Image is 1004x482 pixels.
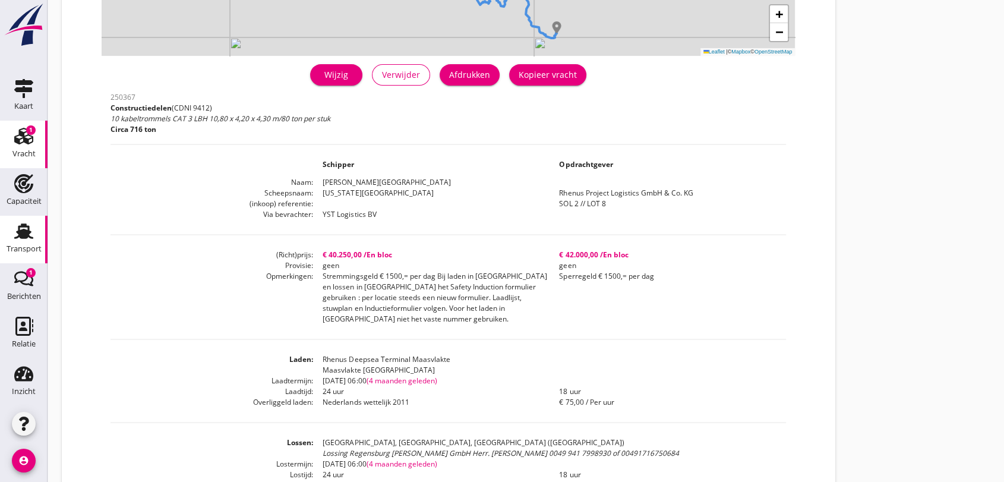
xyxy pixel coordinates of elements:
[110,260,313,271] dt: Provisie
[313,459,786,470] dd: [DATE] 06:00
[440,64,500,86] button: Afdrukken
[313,159,550,170] dd: Schipper
[775,24,783,39] span: −
[313,250,550,260] dd: € 40.250,00 /En bloc
[550,188,786,199] dd: Rhenus Project Logistics GmbH & Co. KG
[310,64,362,86] a: Wijzig
[726,49,727,55] span: |
[551,21,563,33] img: Marker
[320,68,353,81] div: Wijzig
[550,250,786,260] dd: € 42.000,00 /En bloc
[110,376,313,386] dt: Laadtermijn
[382,68,420,81] div: Verwijder
[770,23,788,41] a: Zoom out
[110,124,330,135] p: Circa 716 ton
[509,64,586,86] button: Kopieer vracht
[2,3,45,47] img: logo-small.a267ee39.svg
[110,199,313,209] dt: (inkoop) referentie
[449,68,490,81] div: Afdrukken
[110,177,313,188] dt: Naam
[770,5,788,23] a: Zoom in
[550,159,786,170] dd: Opdrachtgever
[313,386,550,397] dd: 24 uur
[14,102,33,110] div: Kaart
[12,340,36,348] div: Relatie
[775,7,783,21] span: +
[7,197,42,205] div: Capaciteit
[110,459,313,470] dt: Lostermijn
[26,268,36,278] div: 1
[110,386,313,397] dt: Laadtijd
[110,250,313,260] dt: (Richt)prijs
[313,354,786,376] dd: Rhenus Deepsea Terminal Maasvlakte Maasvlakte [GEOGRAPHIC_DATA]
[12,388,36,395] div: Inzicht
[550,260,786,271] dd: geen
[110,209,313,220] dt: Via bevrachter
[731,49,750,55] a: Mapbox
[372,64,430,86] button: Verwijder
[550,470,786,480] dd: 18 uur
[313,397,550,408] dd: Nederlands wettelijk 2011
[12,150,36,157] div: Vracht
[313,376,786,386] dd: [DATE] 06:00
[313,209,550,220] dd: YST Logistics BV
[313,271,550,325] dd: Stremmingsgeld € 1500,= per dag Bij laden in [GEOGRAPHIC_DATA] en lossen in [GEOGRAPHIC_DATA] het...
[519,68,577,81] div: Kopieer vracht
[700,48,795,56] div: © ©
[7,292,41,300] div: Berichten
[110,114,330,124] span: 10 kabeltrommels CAT 3 LBH 10,80 x 4,20 x 4,30 m/80 ton per stuk
[313,188,550,199] dd: [US_STATE][GEOGRAPHIC_DATA]
[110,92,135,102] span: 250367
[550,199,786,209] dd: SOL 2 // LOT 8
[110,188,313,199] dt: Scheepsnaam
[313,470,550,480] dd: 24 uur
[110,470,313,480] dt: Lostijd
[7,245,42,253] div: Transport
[110,103,172,113] span: Constructiedelen
[110,103,330,114] p: (CDNI 9412)
[313,437,786,459] dd: [GEOGRAPHIC_DATA], [GEOGRAPHIC_DATA], [GEOGRAPHIC_DATA] ([GEOGRAPHIC_DATA])
[313,260,550,271] dd: geen
[323,448,786,459] div: Lossing Regensburg [PERSON_NAME] GmbH Herr. [PERSON_NAME] 0049 941 7998930 of 00491716750684
[550,271,786,325] dd: Sperregeld € 1500,= per dag
[366,376,437,386] span: (4 maanden geleden)
[313,177,786,188] dd: [PERSON_NAME][GEOGRAPHIC_DATA]
[550,386,786,397] dd: 18 uur
[550,397,786,408] dd: € 75,00 / Per uur
[703,49,725,55] a: Leaflet
[12,449,36,472] i: account_circle
[754,49,793,55] a: OpenStreetMap
[110,437,313,459] dt: Lossen
[110,354,313,376] dt: Laden
[366,459,437,469] span: (4 maanden geleden)
[110,271,313,325] dt: Opmerkingen
[26,125,36,135] div: 1
[110,397,313,408] dt: Overliggeld laden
